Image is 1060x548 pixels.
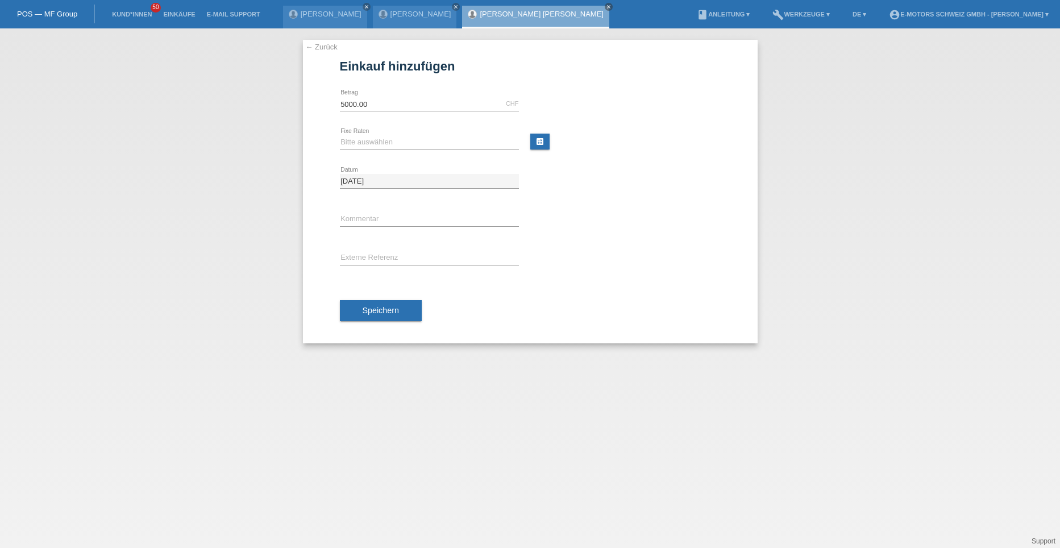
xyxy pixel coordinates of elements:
[535,137,544,146] i: calculate
[363,3,371,11] a: close
[340,59,721,73] h1: Einkauf hinzufügen
[606,4,612,10] i: close
[480,10,603,18] a: [PERSON_NAME] [PERSON_NAME]
[17,10,77,18] a: POS — MF Group
[506,100,519,107] div: CHF
[772,9,784,20] i: build
[363,306,399,315] span: Speichern
[605,3,613,11] a: close
[452,3,460,11] a: close
[157,11,201,18] a: Einkäufe
[691,11,755,18] a: bookAnleitung ▾
[847,11,872,18] a: DE ▾
[530,134,550,150] a: calculate
[306,43,338,51] a: ← Zurück
[340,300,422,322] button: Speichern
[1032,537,1055,545] a: Support
[390,10,451,18] a: [PERSON_NAME]
[889,9,900,20] i: account_circle
[767,11,835,18] a: buildWerkzeuge ▾
[201,11,266,18] a: E-Mail Support
[151,3,161,13] span: 50
[364,4,369,10] i: close
[883,11,1054,18] a: account_circleE-Motors Schweiz GmbH - [PERSON_NAME] ▾
[453,4,459,10] i: close
[106,11,157,18] a: Kund*innen
[301,10,361,18] a: [PERSON_NAME]
[697,9,708,20] i: book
